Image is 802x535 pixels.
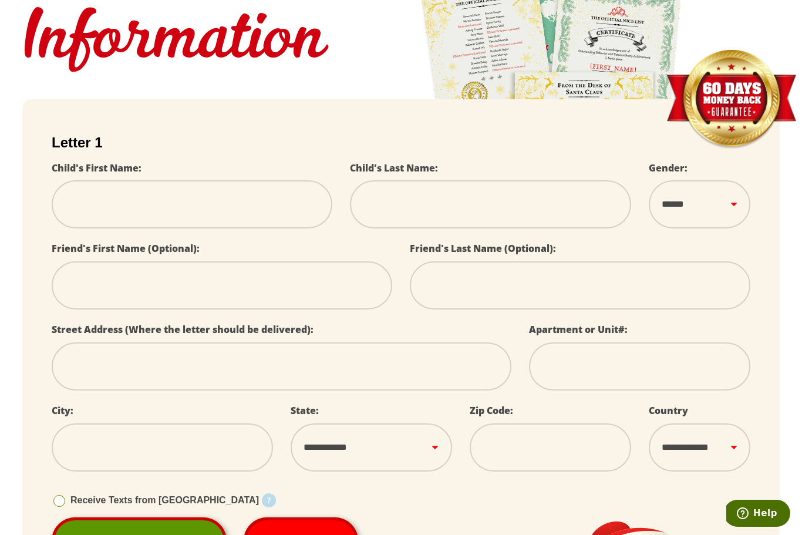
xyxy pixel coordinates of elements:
[649,404,688,417] label: Country
[350,161,438,174] label: Child's Last Name:
[291,404,319,417] label: State:
[52,134,750,151] h2: Letter 1
[665,49,797,150] img: Money Back Guarantee
[726,500,790,529] iframe: Opens a widget where you can find more information
[410,242,556,255] label: Friend's Last Name (Optional):
[649,161,688,174] label: Gender:
[70,495,259,505] span: Receive Texts from [GEOGRAPHIC_DATA]
[52,323,314,336] label: Street Address (Where the letter should be delivered):
[52,404,73,417] label: City:
[529,323,628,336] label: Apartment or Unit#:
[52,242,200,255] label: Friend's First Name (Optional):
[52,161,141,174] label: Child's First Name:
[22,1,780,82] h1: Information
[470,404,513,417] label: Zip Code:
